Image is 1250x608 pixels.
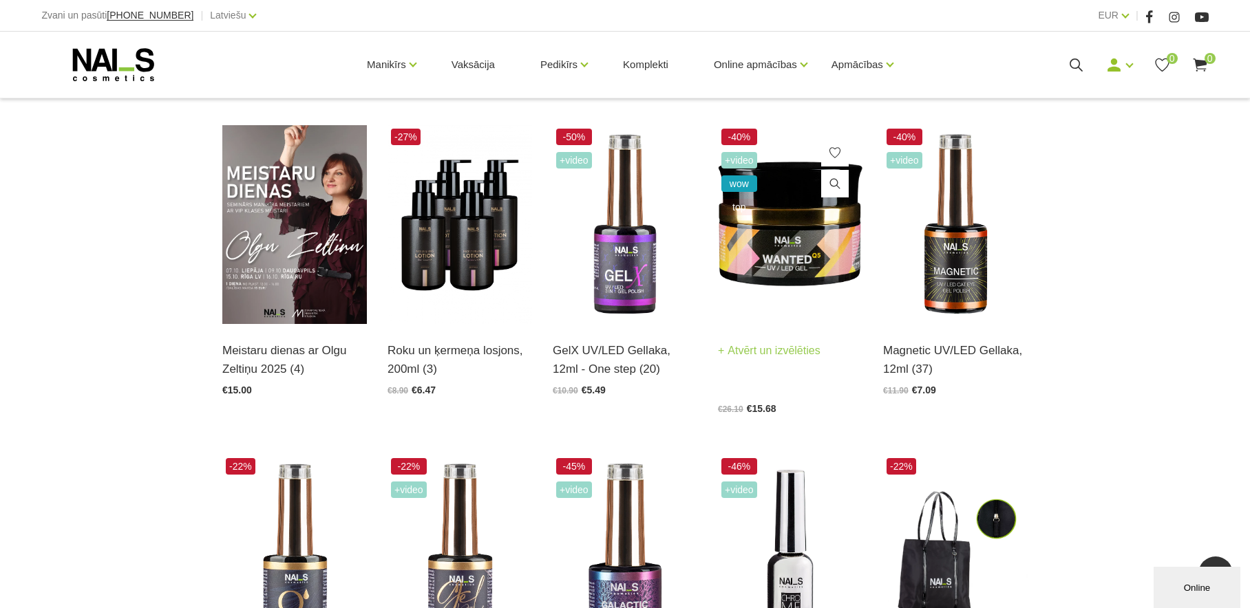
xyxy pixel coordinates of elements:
span: €8.90 [388,386,408,395]
a: Apmācības [831,37,883,92]
span: -22% [887,458,916,475]
a: EUR [1098,7,1119,23]
span: €10.90 [553,386,578,395]
span: €6.47 [412,384,436,395]
span: +Video [391,481,427,498]
span: +Video [556,481,592,498]
a: Pedikīrs [540,37,578,92]
span: +Video [887,152,922,169]
span: €15.68 [747,403,776,414]
a: 0 [1154,56,1171,74]
span: +Video [721,481,757,498]
span: -22% [391,458,427,475]
a: 0 [1191,56,1209,74]
span: -46% [721,458,757,475]
span: -40% [887,129,922,145]
a: Meistaru dienas ar Olgu Zeltiņu 2025 (4) [222,341,367,378]
span: | [200,7,203,24]
span: wow [721,175,757,192]
span: €7.09 [912,384,936,395]
a: Roku un ķermeņa losjons, 200ml (3) [388,341,532,378]
span: -22% [226,458,255,475]
img: ✨ Meistaru dienas ar Olgu Zeltiņu 2025 ✨🍂 RUDENS / Seminārs manikīra meistariem 🍂📍 Liepāja – 7. o... [222,125,367,324]
a: Latviešu [210,7,246,23]
span: 0 [1167,53,1178,64]
a: Vaksācija [441,32,506,98]
span: | [1136,7,1138,24]
span: top [721,199,757,215]
span: -27% [391,129,421,145]
a: GelX UV/LED Gellaka, 12ml - One step (20) [553,341,697,378]
img: BAROJOŠS roku un ķermeņa LOSJONSBALI COCONUT barojošs roku un ķermeņa losjons paredzēts jebkura t... [388,125,532,324]
img: Ilgnoturīga gellaka, kas sastāv no metāla mikrodaļiņām, kuras īpaša magnēta ietekmē var pārvērst ... [883,125,1028,324]
span: €15.00 [222,384,252,395]
span: +Video [721,152,757,169]
span: €5.49 [582,384,606,395]
span: 0 [1205,53,1216,64]
div: Zvani un pasūti [41,7,193,24]
span: +Video [556,152,592,169]
img: Trīs vienā - bāze, tonis, tops (trausliem nagiem vēlams papildus lietot bāzi). Ilgnoturīga un int... [553,125,697,324]
img: Gels WANTED NAILS cosmetics tehniķu komanda ir radījusi gelu, kas ilgi jau ir katra meistara mekl... [718,125,862,324]
a: Atvērt un izvēlēties [718,341,820,360]
span: -45% [556,458,592,475]
a: Komplekti [612,32,679,98]
span: €26.10 [718,404,743,414]
a: Manikīrs [367,37,406,92]
iframe: chat widget [1154,564,1243,608]
a: Magnetic UV/LED Gellaka, 12ml (37) [883,341,1028,378]
span: -50% [556,129,592,145]
a: Online apmācības [714,37,797,92]
span: -40% [721,129,757,145]
span: €11.90 [883,386,909,395]
a: [PHONE_NUMBER] [107,10,193,21]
